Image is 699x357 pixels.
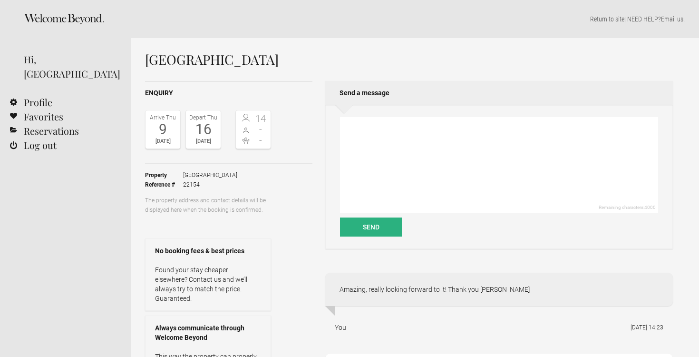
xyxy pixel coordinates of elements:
[145,196,271,215] p: The property address and contact details will be displayed here when the booking is confirmed.
[188,137,218,146] div: [DATE]
[253,114,269,123] span: 14
[145,180,183,189] strong: Reference #
[24,52,116,81] div: Hi, [GEOGRAPHIC_DATA]
[325,273,673,306] div: Amazing, really looking forward to it! Thank you [PERSON_NAME]
[183,180,237,189] span: 22154
[631,324,663,331] flynt-date-display: [DATE] 14:23
[335,323,346,332] div: You
[145,14,685,24] p: | NEED HELP? .
[148,137,178,146] div: [DATE]
[253,125,269,134] span: -
[148,122,178,137] div: 9
[590,15,624,23] a: Return to site
[340,218,402,237] button: Send
[155,265,261,303] p: Found your stay cheaper elsewhere? Contact us and we’ll always try to match the price. Guaranteed.
[188,113,218,122] div: Depart Thu
[183,170,237,180] span: [GEOGRAPHIC_DATA]
[145,52,673,67] h1: [GEOGRAPHIC_DATA]
[188,122,218,137] div: 16
[155,246,261,256] strong: No booking fees & best prices
[148,113,178,122] div: Arrive Thu
[325,81,673,105] h2: Send a message
[661,15,683,23] a: Email us
[253,136,269,145] span: -
[145,170,183,180] strong: Property
[145,88,312,98] h2: Enquiry
[155,323,261,342] strong: Always communicate through Welcome Beyond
